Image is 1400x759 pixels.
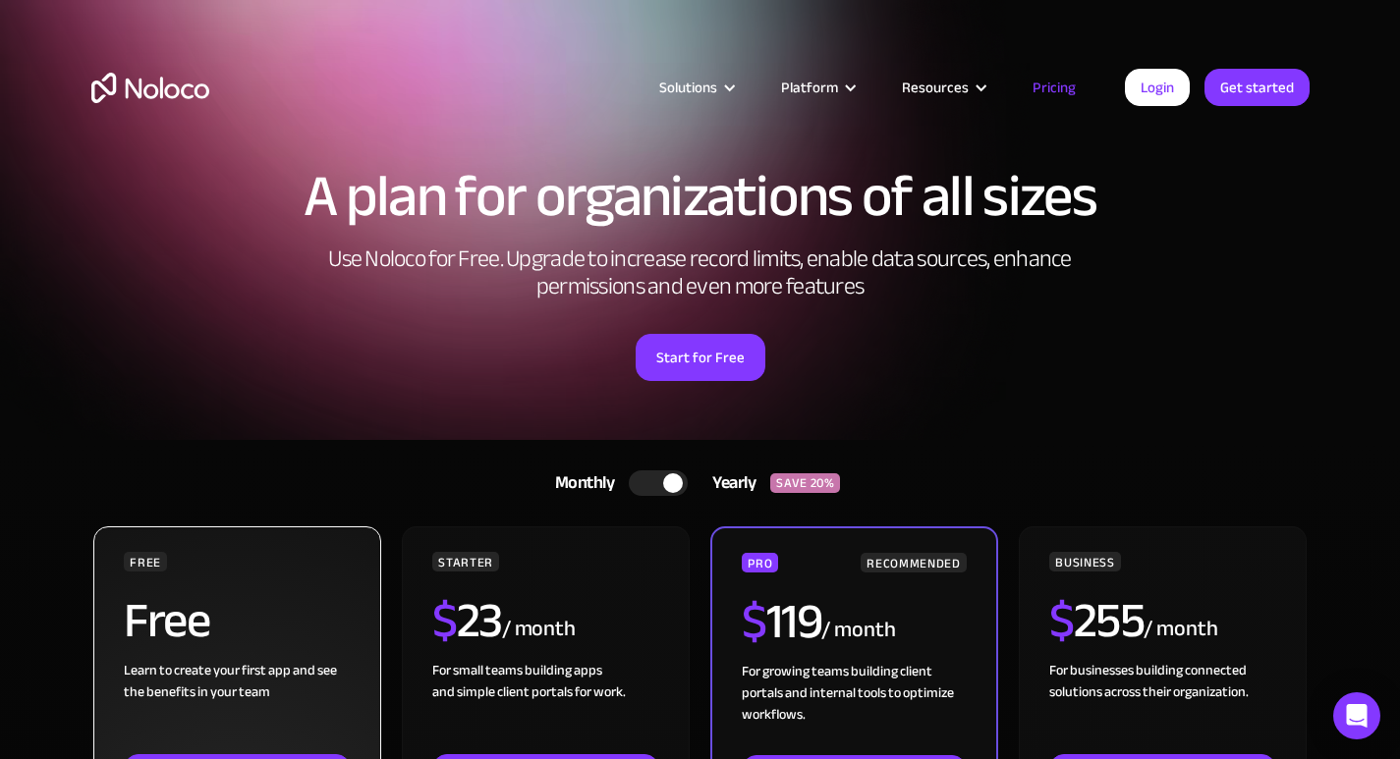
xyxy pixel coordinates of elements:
[1333,692,1380,739] div: Open Intercom Messenger
[742,553,778,572] div: PRO
[1008,75,1100,100] a: Pricing
[821,615,895,646] div: / month
[1049,552,1120,571] div: BUSINESS
[770,473,840,493] div: SAVE 20%
[1049,660,1275,754] div: For businesses building connected solutions across their organization. ‍
[432,596,502,645] h2: 23
[877,75,1008,100] div: Resources
[531,468,630,498] div: Monthly
[432,552,498,571] div: STARTER
[124,596,209,645] h2: Free
[635,75,756,100] div: Solutions
[902,75,969,100] div: Resources
[1049,596,1144,645] h2: 255
[124,660,350,754] div: Learn to create your first app and see the benefits in your team ‍
[659,75,717,100] div: Solutions
[1049,574,1074,667] span: $
[308,245,1093,300] h2: Use Noloco for Free. Upgrade to increase record limits, enable data sources, enhance permissions ...
[742,661,966,755] div: For growing teams building client portals and internal tools to optimize workflows.
[432,574,457,667] span: $
[636,334,765,381] a: Start for Free
[742,597,821,646] h2: 119
[688,468,770,498] div: Yearly
[756,75,877,100] div: Platform
[1144,614,1217,645] div: / month
[1125,69,1190,106] a: Login
[861,553,966,572] div: RECOMMENDED
[124,552,167,571] div: FREE
[432,660,658,754] div: For small teams building apps and simple client portals for work. ‍
[742,575,766,668] span: $
[502,614,576,645] div: / month
[1204,69,1310,106] a: Get started
[91,73,209,103] a: home
[781,75,838,100] div: Platform
[91,167,1310,226] h1: A plan for organizations of all sizes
